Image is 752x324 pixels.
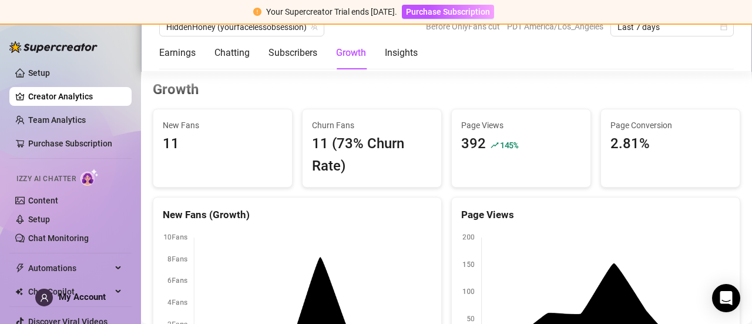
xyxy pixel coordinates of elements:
[28,115,86,125] a: Team Analytics
[712,284,740,312] div: Open Intercom Messenger
[9,41,98,53] img: logo-BBDzfeDw.svg
[153,81,199,99] h3: Growth
[15,288,23,296] img: Chat Copilot
[163,133,179,155] div: 11
[461,133,486,155] div: 392
[312,133,432,177] div: 11 (73% Churn Rate)
[406,7,490,16] span: Purchase Subscription
[610,119,730,132] span: Page Conversion
[312,119,432,132] span: Churn Fans
[28,87,122,106] a: Creator Analytics
[385,46,418,60] div: Insights
[28,139,112,148] a: Purchase Subscription
[28,215,50,224] a: Setup
[28,282,112,301] span: Chat Copilot
[214,46,250,60] div: Chatting
[336,46,366,60] div: Growth
[500,139,518,151] span: 145 %
[16,173,76,185] span: Izzy AI Chatter
[268,46,317,60] div: Subscribers
[166,18,317,36] span: HiddenHoney (yourfacelessobsession)
[59,292,106,302] span: My Account
[40,293,49,302] span: user
[163,119,283,132] span: New Fans
[28,233,89,243] a: Chat Monitoring
[311,24,318,31] span: team
[617,18,727,36] span: Last 7 days
[28,259,112,278] span: Automations
[461,119,581,132] span: Page Views
[507,18,603,35] span: PDT America/Los_Angeles
[491,141,499,149] span: rise
[426,18,500,35] span: Before OnlyFans cut
[461,207,730,223] div: Page Views
[266,7,397,16] span: Your Supercreator Trial ends [DATE].
[720,24,727,31] span: calendar
[28,68,50,78] a: Setup
[253,8,261,16] span: exclamation-circle
[610,133,650,155] div: 2.81%
[28,196,58,205] a: Content
[163,207,432,223] div: New Fans (Growth)
[15,263,25,273] span: thunderbolt
[159,46,196,60] div: Earnings
[402,7,494,16] a: Purchase Subscription
[402,5,494,19] button: Purchase Subscription
[80,169,99,186] img: AI Chatter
